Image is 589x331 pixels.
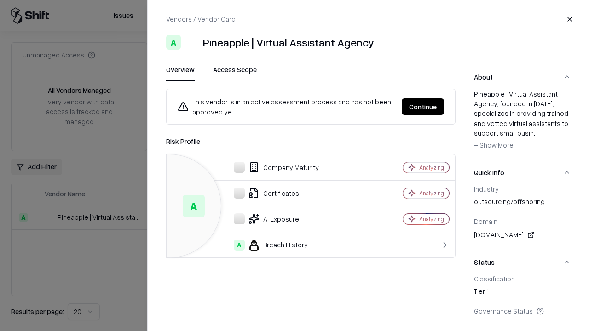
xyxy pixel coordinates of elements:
button: Overview [166,65,195,81]
div: Quick Info [474,185,571,250]
div: Pineapple | Virtual Assistant Agency [203,35,374,50]
div: A [234,240,245,251]
div: Classification [474,274,571,283]
div: Certificates [174,188,371,199]
div: A [166,35,181,50]
div: Risk Profile [166,136,456,147]
div: AI Exposure [174,213,371,224]
div: Analyzing [419,189,444,197]
div: A [183,195,205,217]
div: Pineapple | Virtual Assistant Agency, founded in [DATE], specializes in providing trained and vet... [474,89,571,153]
div: outsourcing/offshoring [474,197,571,210]
div: About [474,89,571,160]
button: About [474,65,571,89]
div: Company Maturity [174,162,371,173]
div: Analyzing [419,215,444,223]
span: ... [534,129,538,137]
button: Status [474,250,571,274]
button: Continue [402,98,444,115]
p: Vendors / Vendor Card [166,14,236,24]
div: Domain [474,217,571,225]
img: Pineapple | Virtual Assistant Agency [185,35,199,50]
div: Breach History [174,240,371,251]
div: Governance Status [474,307,571,315]
span: + Show More [474,141,514,149]
button: Access Scope [213,65,257,81]
button: + Show More [474,138,514,153]
div: Analyzing [419,164,444,171]
div: Industry [474,185,571,193]
button: Quick Info [474,160,571,185]
div: This vendor is in an active assessment process and has not been approved yet. [178,97,394,117]
div: [DOMAIN_NAME] [474,229,571,240]
div: Tier 1 [474,286,571,299]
